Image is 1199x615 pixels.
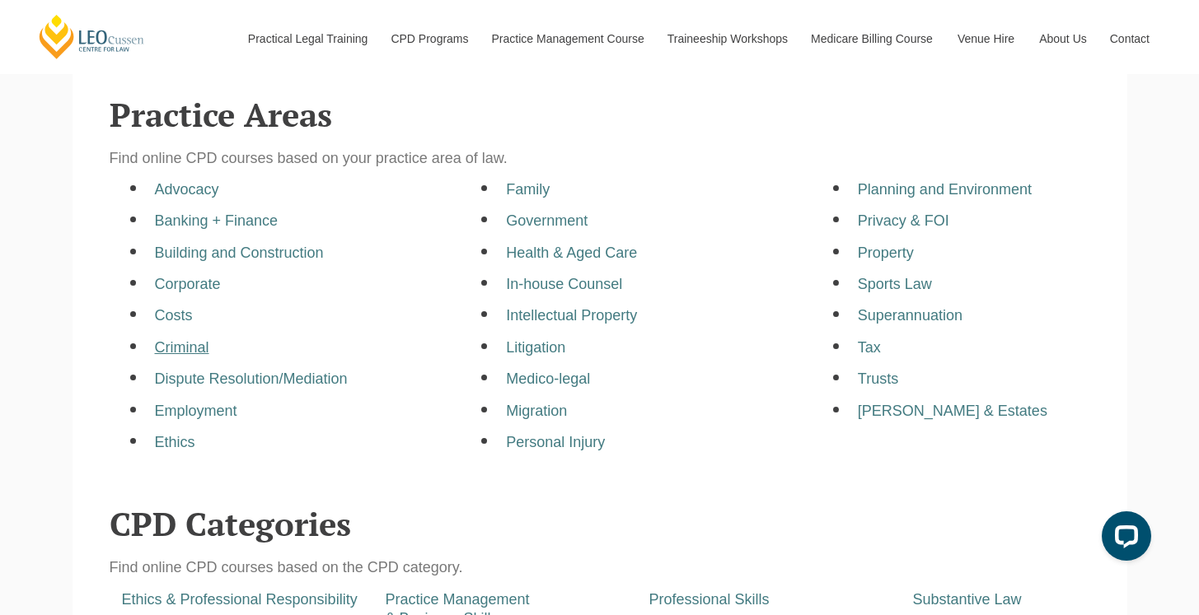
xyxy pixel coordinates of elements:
[378,3,479,74] a: CPD Programs
[155,339,209,356] a: Criminal
[37,13,147,60] a: [PERSON_NAME] Centre for Law
[155,245,324,261] a: Building and Construction
[1089,505,1158,574] iframe: LiveChat chat widget
[506,276,622,292] a: In-house Counsel
[858,339,881,356] a: Tax
[236,3,379,74] a: Practical Legal Training
[913,591,1022,608] a: Substantive Law
[110,506,1090,542] h2: CPD Categories
[1027,3,1098,74] a: About Us
[155,181,219,198] a: Advocacy
[480,3,655,74] a: Practice Management Course
[110,149,1090,168] p: Find online CPD courses based on your practice area of law.
[506,370,590,387] a: Medico-legal
[110,96,1090,133] h2: Practice Areas
[110,558,1090,577] p: Find online CPD courses based on the CPD category.
[655,3,799,74] a: Traineeship Workshops
[155,403,237,419] a: Employment
[858,307,962,324] a: Superannuation
[858,212,949,229] a: Privacy & FOI
[945,3,1027,74] a: Venue Hire
[506,307,637,324] a: Intellectual Property
[506,403,567,419] a: Migration
[506,434,605,450] a: Personal Injury
[506,212,588,229] a: Government
[155,307,193,324] a: Costs
[506,245,637,261] a: Health & Aged Care
[799,3,945,74] a: Medicare Billing Course
[858,245,914,261] a: Property
[1098,3,1162,74] a: Contact
[649,591,770,608] a: Professional Skills
[506,181,550,198] a: Family
[858,403,1047,419] a: [PERSON_NAME] & Estates
[155,370,348,387] a: Dispute Resolution/Mediation
[155,276,221,292] a: Corporate
[506,339,565,356] a: Litigation
[858,370,898,387] a: Trusts
[155,434,195,450] a: Ethics
[858,181,1032,198] a: Planning and Environment
[122,591,358,608] a: Ethics & Professional Responsibility
[858,276,932,292] a: Sports Law
[155,212,279,229] a: Banking + Finance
